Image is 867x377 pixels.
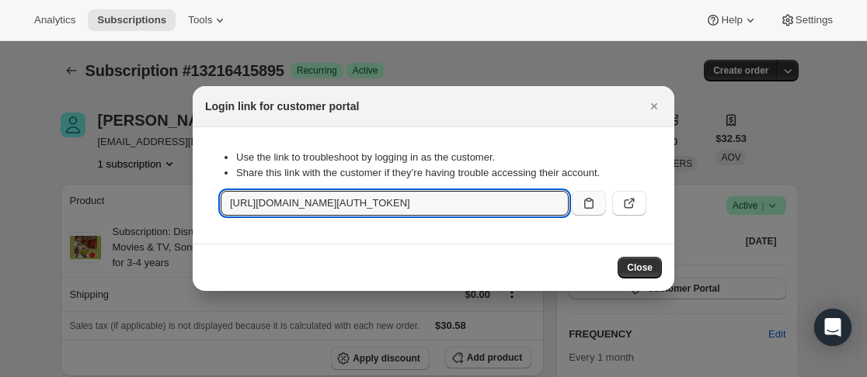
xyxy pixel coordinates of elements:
[97,14,166,26] span: Subscriptions
[179,9,237,31] button: Tools
[236,165,646,181] li: Share this link with the customer if they’re having trouble accessing their account.
[814,309,851,346] div: Open Intercom Messenger
[643,95,665,117] button: Close
[696,9,767,31] button: Help
[25,9,85,31] button: Analytics
[236,150,646,165] li: Use the link to troubleshoot by logging in as the customer.
[88,9,176,31] button: Subscriptions
[205,99,359,114] h2: Login link for customer portal
[34,14,75,26] span: Analytics
[796,14,833,26] span: Settings
[188,14,212,26] span: Tools
[721,14,742,26] span: Help
[627,261,653,274] span: Close
[771,9,842,31] button: Settings
[618,257,662,278] button: Close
